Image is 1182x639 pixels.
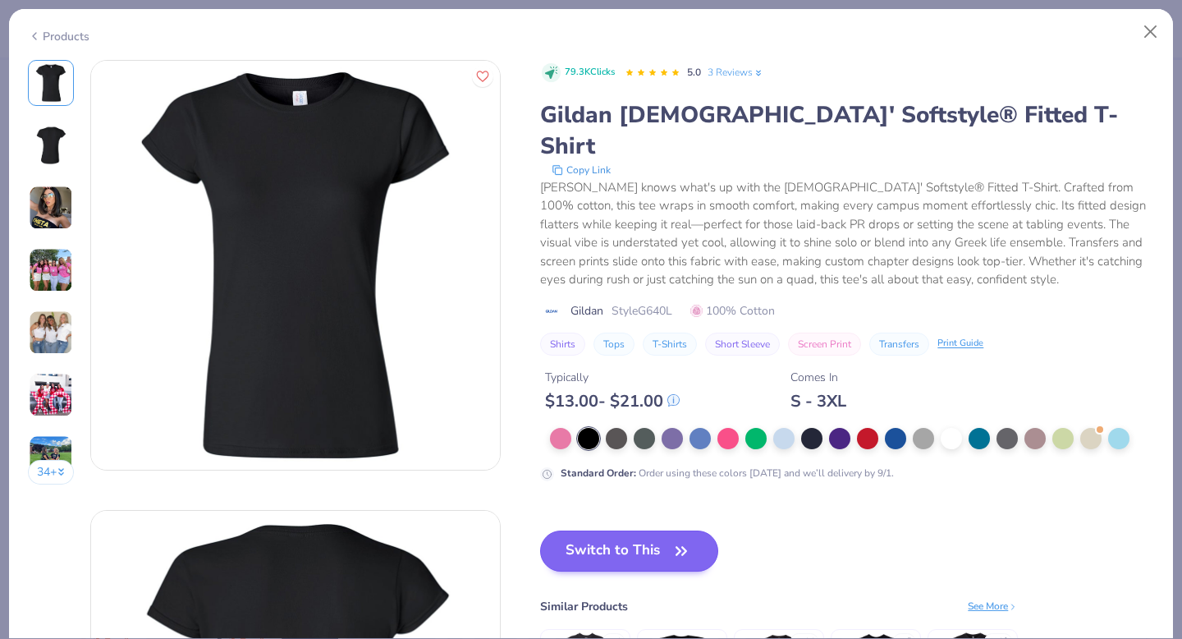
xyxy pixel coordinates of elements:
button: Screen Print [788,333,861,356]
div: Order using these colors [DATE] and we’ll delivery by 9/1. [561,466,894,480]
button: Switch to This [540,531,718,572]
button: T-Shirts [643,333,697,356]
div: Gildan [DEMOGRAPHIC_DATA]' Softstyle® Fitted T-Shirt [540,99,1154,162]
img: Front [91,61,500,470]
span: 5.0 [687,66,701,79]
div: S - 3XL [790,391,846,411]
div: $ 13.00 - $ 21.00 [545,391,680,411]
button: Tops [593,333,635,356]
button: Short Sleeve [705,333,780,356]
span: 100% Cotton [690,302,775,319]
a: 3 Reviews [708,65,764,80]
span: Style G640L [612,302,672,319]
img: User generated content [29,248,73,292]
div: [PERSON_NAME] knows what's up with the [DEMOGRAPHIC_DATA]' Softstyle® Fitted T-Shirt. Crafted fro... [540,178,1154,289]
div: Products [28,28,89,45]
img: User generated content [29,435,73,480]
div: See More [968,599,1018,614]
button: Shirts [540,333,585,356]
div: Typically [545,369,680,386]
img: User generated content [29,186,73,230]
div: Similar Products [540,598,628,615]
button: Like [472,66,493,87]
button: Transfers [869,333,929,356]
img: Front [31,63,71,103]
span: 79.3K Clicks [565,66,615,80]
div: 5.0 Stars [625,60,680,86]
img: User generated content [29,310,73,355]
strong: Standard Order : [561,467,636,480]
div: Comes In [790,369,846,386]
img: User generated content [29,373,73,417]
button: Close [1135,16,1166,48]
img: Back [31,126,71,165]
button: copy to clipboard [547,162,616,178]
span: Gildan [570,302,603,319]
div: Print Guide [937,337,983,351]
img: brand logo [540,305,562,318]
button: 34+ [28,460,75,485]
